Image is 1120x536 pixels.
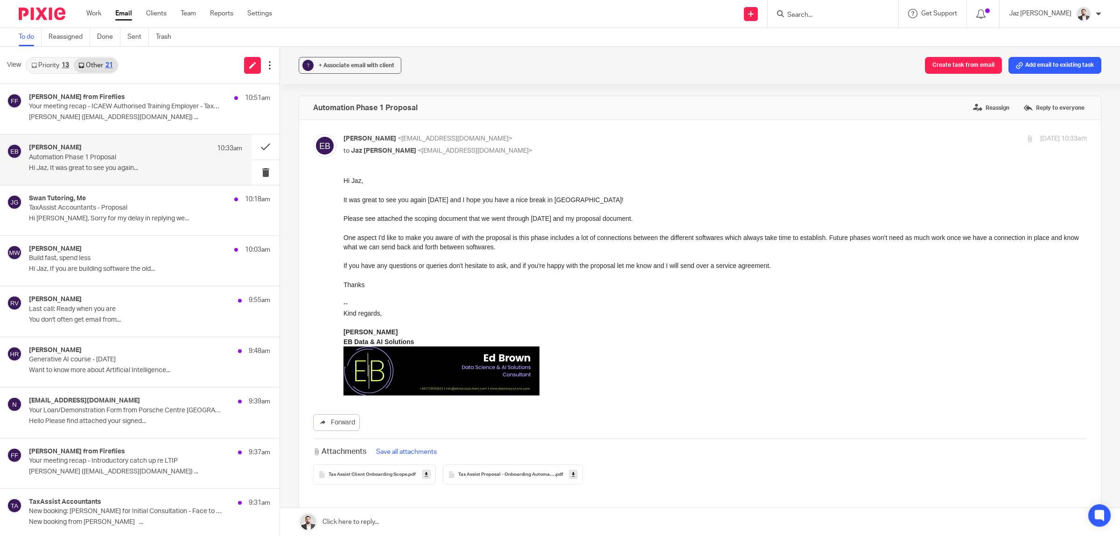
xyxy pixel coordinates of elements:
p: New booking from [PERSON_NAME] ... [29,518,270,526]
span: .pdf [555,472,563,478]
span: to [343,148,350,154]
h4: [PERSON_NAME] from Fireflies [29,93,125,101]
h4: [PERSON_NAME] [29,245,82,253]
p: 10:03am [245,245,270,254]
a: Reassigned [49,28,90,46]
p: Your meeting recap - Introductory catch up re LTIP [29,457,222,465]
p: Build fast, spend less [29,254,222,262]
h3: Attachments [313,446,366,457]
p: [PERSON_NAME] ([EMAIL_ADDRESS][DOMAIN_NAME]) ... [29,113,270,121]
span: Tax Assist Client Onboarding Scope [329,472,407,478]
a: Other21 [74,58,117,73]
a: Settings [247,9,272,18]
div: 13 [62,62,69,69]
img: svg%3E [7,498,22,513]
h4: [PERSON_NAME] from Fireflies [29,448,125,456]
p: [DATE] 10:33am [1040,134,1087,144]
p: [PERSON_NAME] ([EMAIL_ADDRESS][DOMAIN_NAME]) ... [29,468,270,476]
p: Hi Jaz, If you are building software the old... [29,265,270,273]
p: Hi Jaz, It was great to see you again... [29,164,242,172]
p: 10:51am [245,93,270,103]
h4: Automation Phase 1 Proposal [313,103,418,113]
span: <[EMAIL_ADDRESS][DOMAIN_NAME]> [398,135,512,142]
a: Work [86,9,101,18]
a: Clients [146,9,167,18]
p: New booking: [PERSON_NAME] for Initial Consultation - Face to Face [29,508,222,515]
h4: [PERSON_NAME] [29,144,82,152]
img: svg%3E [7,93,22,108]
p: Hello Please find attached your signed... [29,417,270,425]
span: Get Support [921,10,957,17]
span: View [7,60,21,70]
p: Your Loan/Demonstration Form from Porsche Centre [GEOGRAPHIC_DATA] [29,407,222,415]
a: To do [19,28,42,46]
img: svg%3E [7,448,22,463]
p: 10:18am [245,195,270,204]
label: Reassign [971,101,1012,115]
a: Email [115,9,132,18]
button: Tax Assist Proposal - Onboarding Automation Phase 1 v10.pdf [443,464,583,485]
span: [PERSON_NAME] [343,135,396,142]
p: Jaz [PERSON_NAME] [1009,9,1071,18]
span: .pdf [407,472,416,478]
a: Priority13 [27,58,74,73]
button: Tax Assist Client Onboarding Scope.pdf [313,464,436,485]
p: Want to know more about Artificial Intelligence... [29,367,270,374]
p: Automation Phase 1 Proposal [29,154,200,162]
p: Hi [PERSON_NAME], Sorry for my delay in replying we... [29,215,270,223]
img: svg%3E [7,245,22,260]
a: Team [181,9,196,18]
span: + Associate email with client [319,63,394,68]
span: Tax Assist Proposal - Onboarding Automation Phase 1 v10 [458,472,555,478]
h4: [PERSON_NAME] [29,346,82,354]
p: 9:55am [249,296,270,305]
img: svg%3E [7,397,22,412]
img: Pixie [19,7,65,20]
div: 21 [105,62,113,69]
p: Your meeting recap - ICAEW Authorised Training Employer - TaxAssist Accountants [29,103,222,111]
p: Last call: Ready when you are [29,305,222,313]
h4: [PERSON_NAME] [29,296,82,303]
p: Generative AI course - [DATE] [29,356,222,364]
img: svg%3E [7,346,22,361]
a: Forward [313,414,360,431]
p: 9:48am [249,346,270,356]
a: Done [97,28,120,46]
a: Trash [156,28,178,46]
img: svg%3E [7,296,22,310]
img: svg%3E [7,144,22,159]
img: svg%3E [313,134,336,157]
p: 9:39am [249,397,270,406]
div: ? [302,60,314,71]
button: Add email to existing task [1008,57,1101,74]
h4: Swan Tutoring, Me [29,195,86,203]
label: Reply to everyone [1021,101,1087,115]
p: TaxAssist Accountants - Proposal [29,204,222,212]
p: You don't often get email from... [29,316,270,324]
button: Save all attachments [373,447,440,457]
img: 48292-0008-compressed%20square.jpg [1076,7,1091,21]
button: ? + Associate email with client [299,57,401,74]
span: <[EMAIL_ADDRESS][DOMAIN_NAME]> [418,148,532,154]
a: Sent [127,28,149,46]
input: Search [786,11,870,20]
h4: [EMAIL_ADDRESS][DOMAIN_NAME] [29,397,140,405]
h4: TaxAssist Accountants [29,498,101,506]
button: Create task from email [925,57,1002,74]
span: Jaz [PERSON_NAME] [351,148,416,154]
p: 10:33am [217,144,242,153]
p: 9:37am [249,448,270,457]
p: 9:31am [249,498,270,508]
a: Reports [210,9,233,18]
img: svg%3E [7,195,22,210]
